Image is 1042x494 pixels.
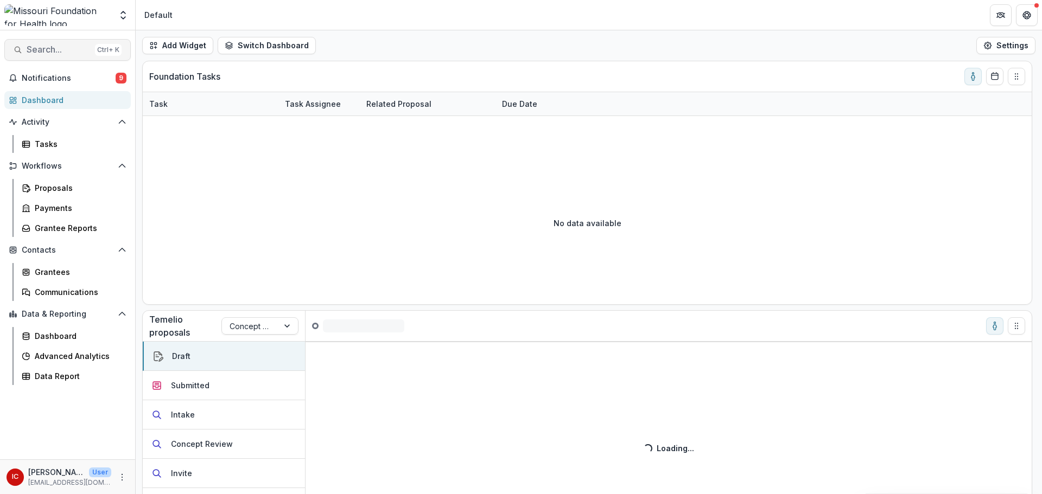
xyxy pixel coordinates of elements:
[22,310,113,319] span: Data & Reporting
[140,7,177,23] nav: breadcrumb
[17,367,131,385] a: Data Report
[360,92,495,116] div: Related Proposal
[35,330,122,342] div: Dashboard
[4,39,131,61] button: Search...
[495,92,577,116] div: Due Date
[143,371,305,400] button: Submitted
[143,429,305,459] button: Concept Review
[89,467,111,477] p: User
[35,350,122,362] div: Advanced Analytics
[143,92,278,116] div: Task
[17,219,131,237] a: Grantee Reports
[17,135,131,153] a: Tasks
[35,138,122,150] div: Tasks
[4,4,111,26] img: Missouri Foundation for Health logo
[28,466,85,478] p: [PERSON_NAME]
[1016,4,1038,26] button: Get Help
[116,73,126,84] span: 9
[495,98,544,110] div: Due Date
[17,199,131,217] a: Payments
[4,305,131,323] button: Open Data & Reporting
[17,263,131,281] a: Grantees
[27,44,91,55] span: Search...
[22,118,113,127] span: Activity
[554,217,621,229] p: No data available
[17,327,131,345] a: Dashboard
[4,91,131,109] a: Dashboard
[1008,317,1025,335] button: Drag
[22,74,116,83] span: Notifications
[4,157,131,175] button: Open Workflows
[218,37,316,54] button: Switch Dashboard
[35,286,122,298] div: Communications
[4,241,131,259] button: Open Contacts
[116,4,131,26] button: Open entity switcher
[4,69,131,87] button: Notifications9
[149,313,221,339] p: Temelio proposals
[964,68,982,85] button: toggle-assigned-to-me
[976,37,1035,54] button: Settings
[278,98,347,110] div: Task Assignee
[171,409,195,420] div: Intake
[35,182,122,194] div: Proposals
[144,9,173,21] div: Default
[35,222,122,234] div: Grantee Reports
[171,438,233,450] div: Concept Review
[4,113,131,131] button: Open Activity
[172,350,190,362] div: Draft
[35,266,122,278] div: Grantees
[17,283,131,301] a: Communications
[986,68,1003,85] button: Calendar
[17,179,131,197] a: Proposals
[1008,68,1025,85] button: Drag
[95,44,122,56] div: Ctrl + K
[149,70,220,83] p: Foundation Tasks
[143,342,305,371] button: Draft
[143,400,305,429] button: Intake
[986,317,1003,335] button: toggle-assigned-to-me
[278,92,360,116] div: Task Assignee
[28,478,111,487] p: [EMAIL_ADDRESS][DOMAIN_NAME]
[12,473,18,480] div: Ivory Clarke
[35,370,122,382] div: Data Report
[143,459,305,488] button: Invite
[22,246,113,255] span: Contacts
[22,162,113,171] span: Workflows
[360,98,438,110] div: Related Proposal
[116,471,129,484] button: More
[17,347,131,365] a: Advanced Analytics
[171,380,209,391] div: Submitted
[35,202,122,214] div: Payments
[22,94,122,106] div: Dashboard
[990,4,1012,26] button: Partners
[142,37,213,54] button: Add Widget
[171,467,192,479] div: Invite
[143,98,174,110] div: Task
